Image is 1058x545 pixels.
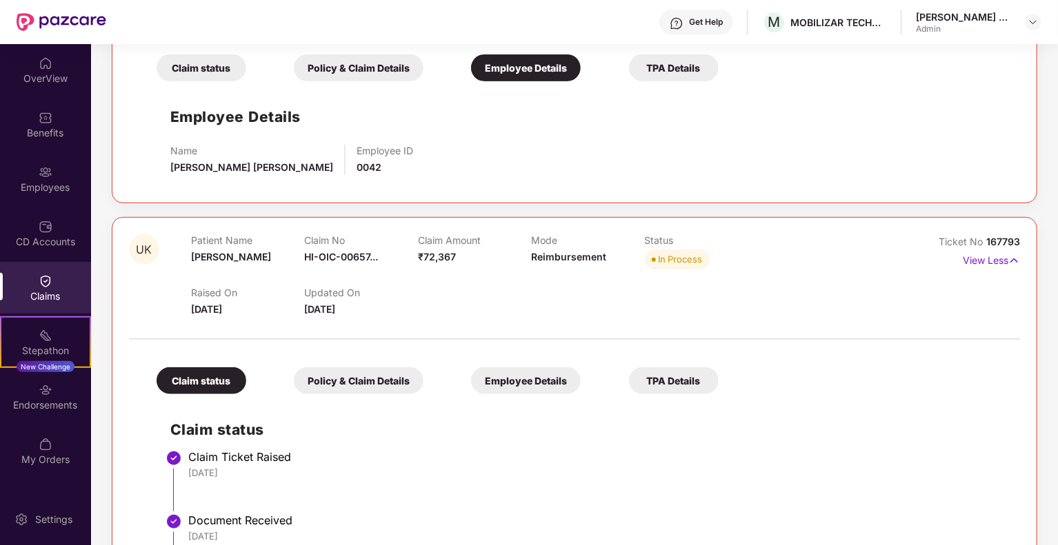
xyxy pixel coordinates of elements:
[294,367,423,394] div: Policy & Claim Details
[294,54,423,81] div: Policy & Claim Details
[304,303,335,315] span: [DATE]
[188,450,1006,464] div: Claim Ticket Raised
[768,14,781,30] span: M
[39,329,52,342] img: svg+xml;base64,PHN2ZyB4bWxucz0iaHR0cDovL3d3dy53My5vcmcvMjAwMC9zdmciIHdpZHRoPSIyMSIgaGVpZ2h0PSIyMC...
[531,234,644,246] p: Mode
[629,367,719,394] div: TPA Details
[986,236,1020,247] span: 167793
[39,165,52,179] img: svg+xml;base64,PHN2ZyBpZD0iRW1wbG95ZWVzIiB4bWxucz0iaHR0cDovL3d3dy53My5vcmcvMjAwMC9zdmciIHdpZHRoPS...
[188,513,1006,527] div: Document Received
[39,56,52,70] img: svg+xml;base64,PHN2ZyBpZD0iSG9tZSIgeG1sbnM9Imh0dHA6Ly93d3cudzMub3JnLzIwMDAvc3ZnIiB3aWR0aD0iMjAiIG...
[39,111,52,125] img: svg+xml;base64,PHN2ZyBpZD0iQmVuZWZpdHMiIHhtbG5zPSJodHRwOi8vd3d3LnczLm9yZy8yMDAwL3N2ZyIgd2lkdGg9Ij...
[304,234,417,246] p: Claim No
[137,244,152,256] span: UK
[157,367,246,394] div: Claim status
[916,10,1012,23] div: [PERSON_NAME] K [PERSON_NAME]
[17,13,106,31] img: New Pazcare Logo
[304,251,378,263] span: HI-OIC-00657...
[418,234,531,246] p: Claim Amount
[659,252,703,266] div: In Process
[357,161,381,173] span: 0042
[304,287,417,298] p: Updated On
[166,450,182,466] img: svg+xml;base64,PHN2ZyBpZD0iU3RlcC1Eb25lLTMyeDMyIiB4bWxucz0iaHR0cDovL3d3dy53My5vcmcvMjAwMC9zdmciIH...
[418,251,456,263] span: ₹72,367
[670,17,683,30] img: svg+xml;base64,PHN2ZyBpZD0iSGVscC0zMngzMiIgeG1sbnM9Imh0dHA6Ly93d3cudzMub3JnLzIwMDAvc3ZnIiB3aWR0aD...
[170,161,333,173] span: [PERSON_NAME] [PERSON_NAME]
[188,530,1006,542] div: [DATE]
[191,303,222,315] span: [DATE]
[1,344,90,358] div: Stepathon
[14,513,28,526] img: svg+xml;base64,PHN2ZyBpZD0iU2V0dGluZy0yMHgyMCIgeG1sbnM9Imh0dHA6Ly93d3cudzMub3JnLzIwMDAvc3ZnIiB3aW...
[629,54,719,81] div: TPA Details
[17,361,74,372] div: New Challenge
[963,249,1020,268] p: View Less
[191,251,271,263] span: [PERSON_NAME]
[357,145,413,156] p: Employee ID
[170,418,1006,441] h2: Claim status
[939,236,986,247] span: Ticket No
[645,234,758,246] p: Status
[191,287,304,298] p: Raised On
[471,54,581,81] div: Employee Details
[157,54,246,81] div: Claim status
[191,234,304,246] p: Patient Name
[188,466,1006,479] div: [DATE]
[689,17,723,28] div: Get Help
[31,513,77,526] div: Settings
[170,145,333,156] p: Name
[166,513,182,530] img: svg+xml;base64,PHN2ZyBpZD0iU3RlcC1Eb25lLTMyeDMyIiB4bWxucz0iaHR0cDovL3d3dy53My5vcmcvMjAwMC9zdmciIH...
[916,23,1012,34] div: Admin
[39,274,52,288] img: svg+xml;base64,PHN2ZyBpZD0iQ2xhaW0iIHhtbG5zPSJodHRwOi8vd3d3LnczLm9yZy8yMDAwL3N2ZyIgd2lkdGg9IjIwIi...
[471,367,581,394] div: Employee Details
[531,251,606,263] span: Reimbursement
[39,438,52,451] img: svg+xml;base64,PHN2ZyBpZD0iTXlfT3JkZXJzIiBkYXRhLW5hbWU9Ik15IE9yZGVycyIgeG1sbnM9Imh0dHA6Ly93d3cudz...
[39,220,52,234] img: svg+xml;base64,PHN2ZyBpZD0iQ0RfQWNjb3VudHMiIGRhdGEtbmFtZT0iQ0QgQWNjb3VudHMiIHhtbG5zPSJodHRwOi8vd3...
[1008,253,1020,268] img: svg+xml;base64,PHN2ZyB4bWxucz0iaHR0cDovL3d3dy53My5vcmcvMjAwMC9zdmciIHdpZHRoPSIxNyIgaGVpZ2h0PSIxNy...
[39,383,52,397] img: svg+xml;base64,PHN2ZyBpZD0iRW5kb3JzZW1lbnRzIiB4bWxucz0iaHR0cDovL3d3dy53My5vcmcvMjAwMC9zdmciIHdpZH...
[790,16,887,29] div: MOBILIZAR TECHNOLOGIES PRIVATE LIMITED
[1028,17,1039,28] img: svg+xml;base64,PHN2ZyBpZD0iRHJvcGRvd24tMzJ4MzIiIHhtbG5zPSJodHRwOi8vd3d3LnczLm9yZy8yMDAwL3N2ZyIgd2...
[170,105,301,128] h1: Employee Details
